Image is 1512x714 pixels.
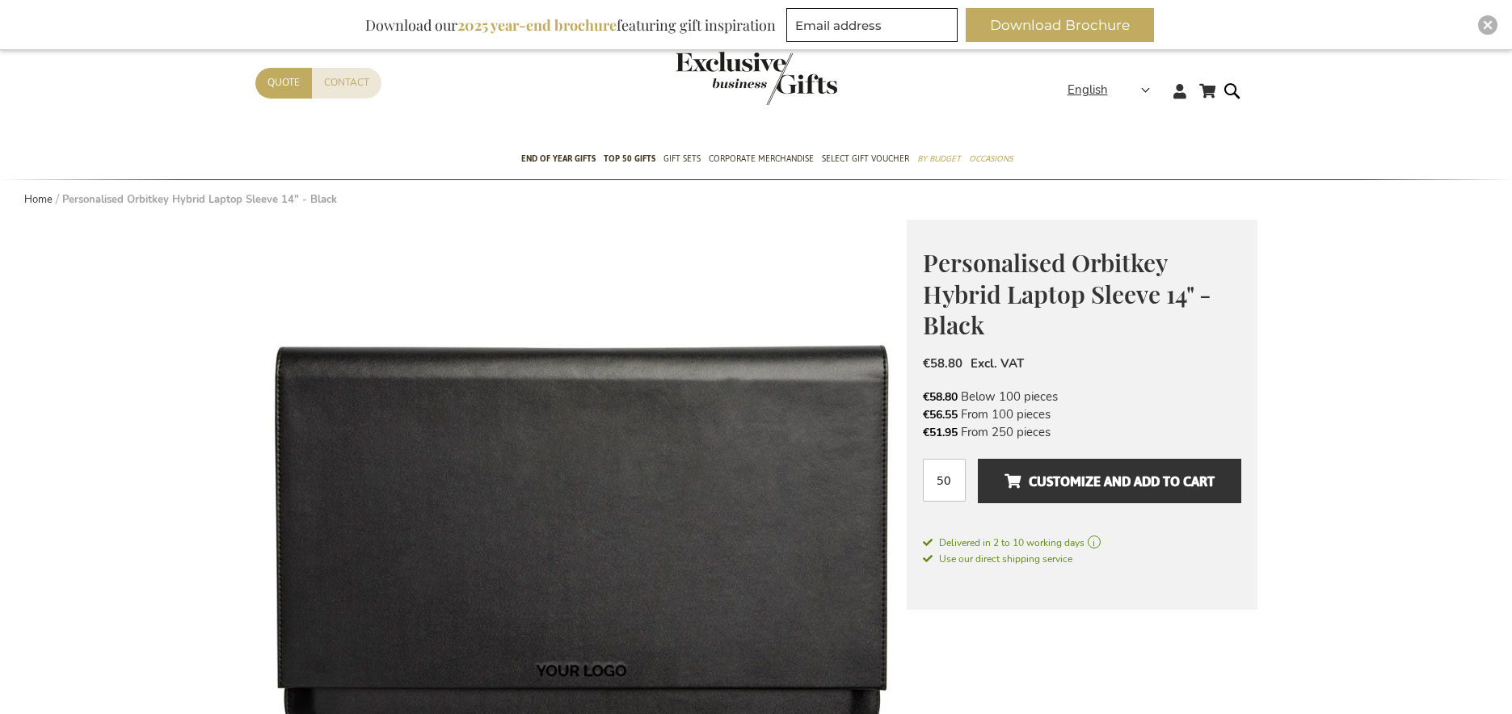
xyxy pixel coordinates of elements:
[24,192,53,207] a: Home
[676,52,837,105] img: Exclusive Business gifts logo
[786,8,962,47] form: marketing offers and promotions
[62,192,337,207] strong: Personalised Orbitkey Hybrid Laptop Sleeve 14" - Black
[786,8,958,42] input: Email address
[923,459,966,502] input: Qty
[978,459,1240,503] button: Customize and add to cart
[676,52,756,105] a: store logo
[923,389,958,405] span: €58.80
[521,150,596,167] span: End of year gifts
[923,535,1241,550] a: Delivered in 2 to 10 working days
[923,388,1241,405] li: Below 100 pieces
[966,8,1154,42] button: Download Brochure
[971,355,1024,372] span: Excl. VAT
[923,405,1241,423] li: From 100 pieces
[923,423,1241,441] li: From 250 pieces
[457,15,617,35] b: 2025 year-end brochure
[604,150,655,167] span: TOP 50 Gifts
[358,8,783,42] div: Download our featuring gift inspiration
[923,550,1072,566] a: Use our direct shipping service
[923,246,1211,341] span: Personalised Orbitkey Hybrid Laptop Sleeve 14" - Black
[1068,81,1108,99] span: English
[923,552,1072,565] span: Use our direct shipping service
[1004,468,1215,494] span: Customize and add to cart
[923,407,958,422] span: €56.55
[255,68,312,98] a: Quote
[1478,15,1497,35] div: Close
[822,150,909,167] span: Select Gift Voucher
[1483,20,1493,30] img: Close
[312,68,381,98] a: Contact
[969,150,1013,167] span: Occasions
[709,150,814,167] span: Corporate Merchandise
[1068,81,1160,99] div: English
[923,425,958,440] span: €51.95
[663,150,701,167] span: Gift Sets
[923,355,962,372] span: €58.80
[917,150,961,167] span: By Budget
